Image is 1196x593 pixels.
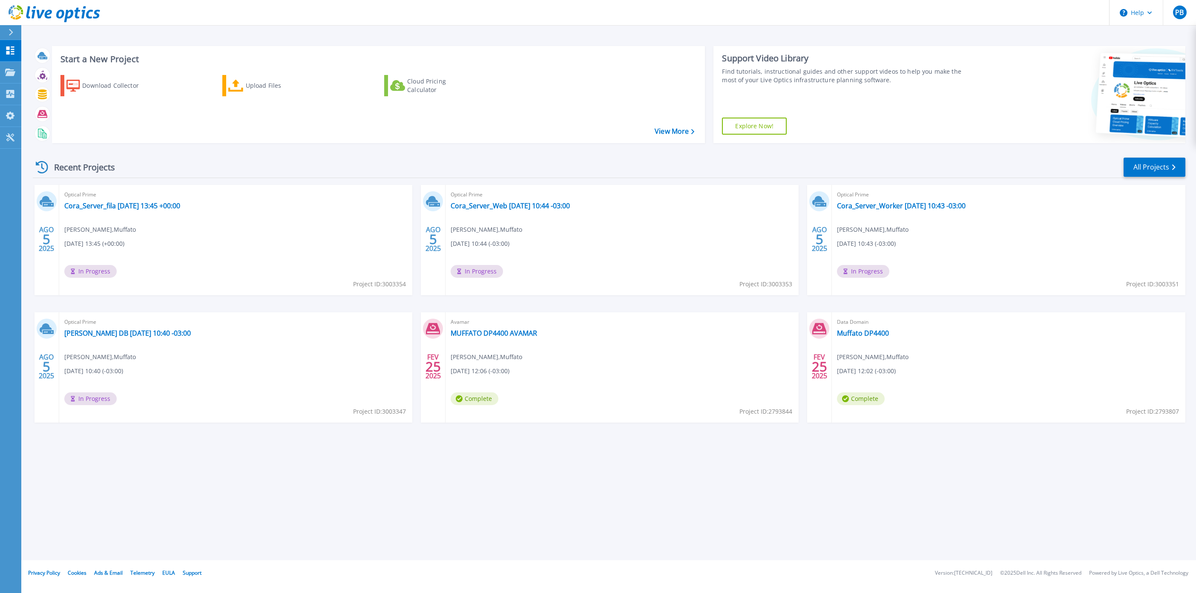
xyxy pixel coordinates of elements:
[64,202,180,210] a: Cora_Server_fila [DATE] 13:45 +00:00
[425,224,441,255] div: AGO 2025
[722,53,967,64] div: Support Video Library
[451,317,793,327] span: Avamar
[64,352,136,362] span: [PERSON_NAME] , Muffato
[837,317,1180,327] span: Data Domain
[94,569,123,576] a: Ads & Email
[722,67,967,84] div: Find tutorials, instructional guides and other support videos to help you make the most of your L...
[130,569,155,576] a: Telemetry
[429,236,437,243] span: 5
[38,224,55,255] div: AGO 2025
[811,351,828,382] div: FEV 2025
[64,317,407,327] span: Optical Prime
[162,569,175,576] a: EULA
[425,351,441,382] div: FEV 2025
[722,118,787,135] a: Explore Now!
[183,569,201,576] a: Support
[1175,9,1184,16] span: PB
[837,265,889,278] span: In Progress
[64,329,191,337] a: [PERSON_NAME] DB [DATE] 10:40 -03:00
[837,190,1180,199] span: Optical Prime
[64,392,117,405] span: In Progress
[935,570,992,576] li: Version: [TECHNICAL_ID]
[246,77,314,94] div: Upload Files
[1126,407,1179,416] span: Project ID: 2793807
[1089,570,1188,576] li: Powered by Live Optics, a Dell Technology
[222,75,317,96] a: Upload Files
[837,392,885,405] span: Complete
[407,77,475,94] div: Cloud Pricing Calculator
[353,279,406,289] span: Project ID: 3003354
[33,157,126,178] div: Recent Projects
[451,202,570,210] a: Cora_Server_Web [DATE] 10:44 -03:00
[837,329,889,337] a: Muffato DP4400
[28,569,60,576] a: Privacy Policy
[451,352,522,362] span: [PERSON_NAME] , Muffato
[425,363,441,370] span: 25
[64,239,124,248] span: [DATE] 13:45 (+00:00)
[43,363,50,370] span: 5
[43,236,50,243] span: 5
[811,224,828,255] div: AGO 2025
[451,225,522,234] span: [PERSON_NAME] , Muffato
[82,77,150,94] div: Download Collector
[1126,279,1179,289] span: Project ID: 3003351
[739,407,792,416] span: Project ID: 2793844
[60,55,694,64] h3: Start a New Project
[655,127,694,135] a: View More
[1000,570,1081,576] li: © 2025 Dell Inc. All Rights Reserved
[837,202,966,210] a: Cora_Server_Worker [DATE] 10:43 -03:00
[451,239,509,248] span: [DATE] 10:44 (-03:00)
[816,236,823,243] span: 5
[837,225,908,234] span: [PERSON_NAME] , Muffato
[837,366,896,376] span: [DATE] 12:02 (-03:00)
[451,329,537,337] a: MUFFATO DP4400 AVAMAR
[68,569,86,576] a: Cookies
[38,351,55,382] div: AGO 2025
[837,352,908,362] span: [PERSON_NAME] , Muffato
[451,366,509,376] span: [DATE] 12:06 (-03:00)
[739,279,792,289] span: Project ID: 3003353
[353,407,406,416] span: Project ID: 3003347
[64,225,136,234] span: [PERSON_NAME] , Muffato
[384,75,479,96] a: Cloud Pricing Calculator
[64,366,123,376] span: [DATE] 10:40 (-03:00)
[60,75,155,96] a: Download Collector
[1124,158,1185,177] a: All Projects
[837,239,896,248] span: [DATE] 10:43 (-03:00)
[64,265,117,278] span: In Progress
[451,392,498,405] span: Complete
[812,363,827,370] span: 25
[451,190,793,199] span: Optical Prime
[451,265,503,278] span: In Progress
[64,190,407,199] span: Optical Prime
